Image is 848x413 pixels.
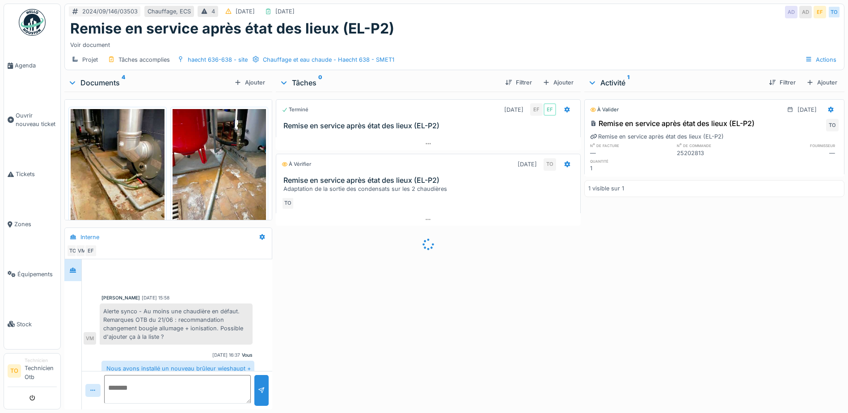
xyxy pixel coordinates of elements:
div: Remise en service après état des lieux (EL-P2) [590,118,755,129]
div: [DATE] [797,105,817,114]
div: Tâches accomplies [118,55,170,64]
span: Stock [17,320,57,329]
div: VM [76,244,88,257]
div: AD [785,6,797,18]
h1: Remise en service après état des lieux (EL-P2) [70,20,394,37]
li: Technicien Otb [25,357,57,385]
div: [DATE] 15:58 [142,295,169,301]
div: Tâches [279,77,498,88]
div: [PERSON_NAME] [101,295,140,301]
div: 25202813 [677,149,758,157]
div: Alerte synco - Au moins une chaudière en défaut. Remarques OTB du 21/06 : recommandation changeme... [100,303,253,345]
div: TO [282,197,294,210]
div: Adaptation de la sortie des condensats sur les 2 chaudières [283,185,577,193]
div: EF [84,244,97,257]
div: Voir document [70,37,839,49]
h6: n° de facture [590,143,671,148]
div: Projet [82,55,98,64]
a: Tickets [4,149,60,199]
div: Chauffage et eau chaude - Haecht 638 - SMET1 [263,55,394,64]
img: rjrn1g2ofrswkn13bytnwvpcugvc [173,109,266,234]
div: Actions [801,53,840,66]
div: Ajouter [803,76,841,88]
div: 1 visible sur 1 [588,184,624,193]
div: À vérifier [282,160,311,168]
span: Équipements [17,270,57,278]
sup: 0 [318,77,322,88]
img: 8to44ielhos9q3pwsyiehjlxxy94 [71,109,165,234]
h3: Remise en service après état des lieux (EL-P2) [283,176,577,185]
div: Activité [588,77,762,88]
h6: fournisseur [758,143,839,148]
div: haecht 636-638 - site [188,55,248,64]
div: TO [67,244,79,257]
div: À valider [590,106,619,114]
div: Interne [80,233,99,241]
a: Agenda [4,41,60,91]
a: Équipements [4,249,60,299]
a: Stock [4,299,60,349]
h6: n° de commande [677,143,758,148]
div: Technicien [25,357,57,364]
div: [DATE] [236,7,255,16]
div: Ajouter [231,76,269,88]
div: Terminé [282,106,308,114]
div: Chauffage, ECS [148,7,191,16]
div: Documents [68,77,231,88]
span: Zones [14,220,57,228]
span: Ouvrir nouveau ticket [16,111,57,128]
div: AD [799,6,812,18]
div: VM [84,332,96,345]
div: EF [530,103,543,116]
sup: 4 [122,77,125,88]
div: 2024/09/146/03503 [82,7,138,16]
sup: 1 [627,77,629,88]
div: Filtrer [765,76,799,88]
div: Ajouter [539,76,577,88]
div: [DATE] [518,160,537,169]
div: Nous avons installé un nouveau brûleur wieshaupt + l'électorde et l'allumage ont déjà été remplac... [101,361,254,394]
span: Agenda [15,61,57,70]
li: TO [8,364,21,378]
div: [DATE] [275,7,295,16]
span: Tickets [16,170,57,178]
div: TO [544,158,556,171]
a: TO TechnicienTechnicien Otb [8,357,57,387]
div: Remise en service après état des lieux (EL-P2) [590,132,724,141]
div: TO [826,119,839,131]
div: EF [544,103,556,116]
div: 4 [211,7,215,16]
h3: Remise en service après état des lieux (EL-P2) [283,122,577,130]
a: Zones [4,199,60,249]
div: — [590,149,671,157]
div: Vous [242,352,253,358]
div: EF [814,6,826,18]
div: [DATE] [504,105,523,114]
div: — [758,149,839,157]
div: TO [828,6,840,18]
div: 1 [590,164,671,173]
a: Ouvrir nouveau ticket [4,91,60,149]
div: [DATE] 16:37 [212,352,240,358]
h6: quantité [590,158,671,164]
img: Badge_color-CXgf-gQk.svg [19,9,46,36]
div: Filtrer [502,76,536,88]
